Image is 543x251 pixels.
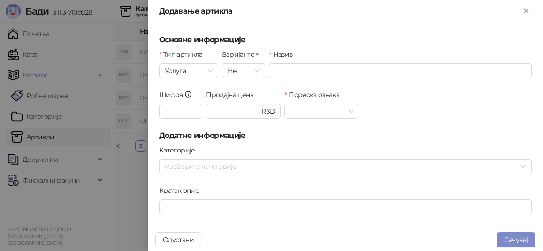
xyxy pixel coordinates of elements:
span: Не [228,64,260,78]
label: Категорије [159,145,201,155]
span: Услуга [165,64,213,78]
input: Назив [269,63,532,78]
button: Одустани [155,232,201,247]
label: Пореска ознака [284,90,345,100]
label: Шифра [159,90,198,100]
label: Тип артикла [159,49,208,60]
label: Продајна цена [206,90,259,100]
label: Детаљан опис [159,226,211,236]
h5: Додатне информације [159,130,532,141]
h5: Основне информације [159,34,532,46]
div: Додавање артикла [159,6,520,17]
label: Варијанте [222,49,265,60]
input: Пореска ознака [290,104,345,118]
input: Кратак опис [159,199,532,214]
label: Назив [269,49,299,60]
div: RSD [256,104,281,119]
button: Сачувај [497,232,535,247]
label: Кратак опис [159,185,204,196]
button: Close [520,6,532,17]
